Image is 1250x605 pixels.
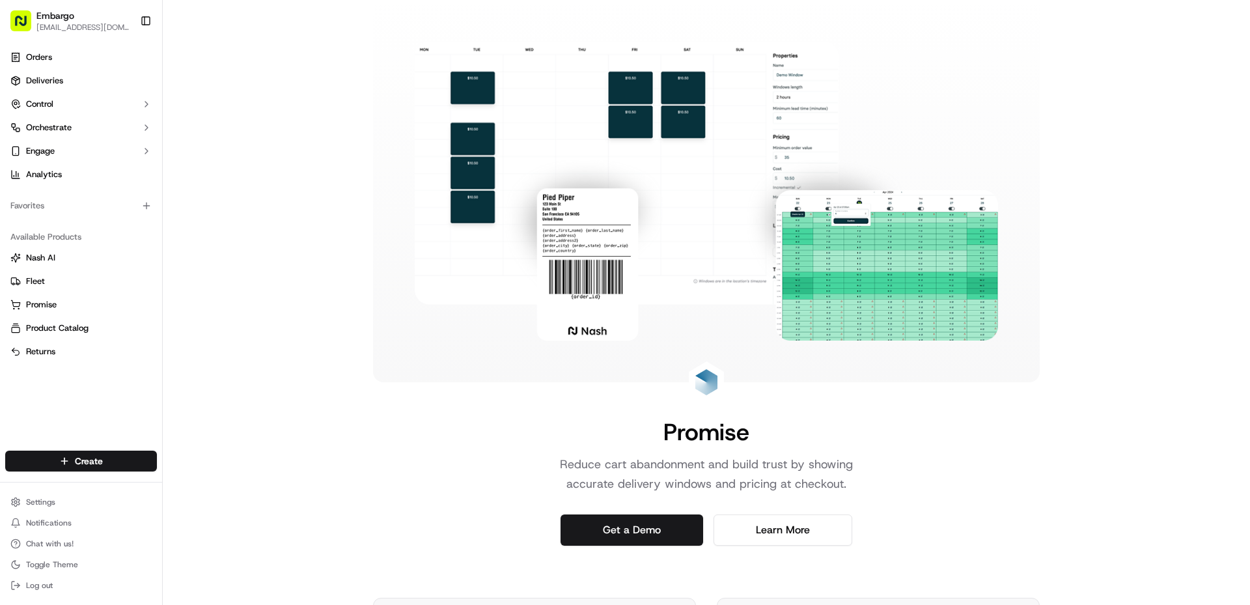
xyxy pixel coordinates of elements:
button: Returns [5,341,157,362]
span: Nash AI [26,252,55,264]
img: Landing Page Icon [693,369,719,395]
span: Promise [26,299,57,311]
span: Orders [26,51,52,63]
div: Start new chat [59,124,214,137]
div: 📗 [13,292,23,303]
span: Knowledge Base [26,291,100,304]
button: Control [5,94,157,115]
span: Pylon [130,323,158,333]
button: Promise [5,294,157,315]
a: Orders [5,47,157,68]
a: Deliveries [5,70,157,91]
a: Fleet [10,275,152,287]
span: 23 lip [115,202,137,212]
button: Settings [5,493,157,511]
a: Get a Demo [561,514,703,546]
span: Notifications [26,518,72,528]
div: Past conversations [13,169,87,180]
a: 💻API Documentation [105,286,214,309]
span: Product Catalog [26,322,89,334]
img: Liam S. [13,190,34,210]
a: Learn More [714,514,852,546]
span: Analytics [26,169,62,180]
span: Fleet [26,275,45,287]
button: Notifications [5,514,157,532]
button: Orchestrate [5,117,157,138]
button: Chat with us! [5,535,157,553]
span: 13 lip [125,237,146,247]
span: Log out [26,580,53,591]
a: Analytics [5,164,157,185]
button: Start new chat [221,128,237,144]
button: Log out [5,576,157,595]
span: API Documentation [123,291,209,304]
input: Got a question? Start typing here... [34,84,234,98]
img: 1736555255976-a54dd68f-1ca7-489b-9aae-adbdc363a1c4 [26,203,36,213]
span: Returns [26,346,55,358]
span: • [118,237,122,247]
a: Powered byPylon [92,322,158,333]
a: Promise [10,299,152,311]
button: Embargo[EMAIL_ADDRESS][DOMAIN_NAME] [5,5,135,36]
span: Embargo Feedback [40,237,115,247]
h1: Promise [663,419,749,445]
img: Embargo Feedback [13,225,34,246]
span: Orchestrate [26,122,72,134]
img: Landing Page Image [415,42,998,341]
button: Toggle Theme [5,556,157,574]
button: See all [202,167,237,182]
span: Chat with us! [26,539,74,549]
button: Embargo [36,9,74,22]
div: Available Products [5,227,157,247]
img: 5e9a9d7314ff4150bce227a61376b483.jpg [27,124,51,148]
img: Nash [13,13,39,39]
p: Welcome 👋 [13,52,237,73]
a: Returns [10,346,152,358]
span: Settings [26,497,55,507]
span: [PERSON_NAME] [40,202,105,212]
span: • [108,202,113,212]
div: 💻 [110,292,120,303]
button: Product Catalog [5,318,157,339]
p: Reduce cart abandonment and build trust by showing accurate delivery windows and pricing at check... [540,455,873,494]
span: Engage [26,145,55,157]
button: Fleet [5,271,157,292]
div: We're available if you need us! [59,137,179,148]
a: 📗Knowledge Base [8,286,105,309]
div: Favorites [5,195,157,216]
button: Create [5,451,157,471]
span: Toggle Theme [26,559,78,570]
span: Deliveries [26,75,63,87]
img: 1736555255976-a54dd68f-1ca7-489b-9aae-adbdc363a1c4 [13,124,36,148]
a: Nash AI [10,252,152,264]
span: Control [26,98,53,110]
button: Engage [5,141,157,162]
button: Nash AI [5,247,157,268]
span: Create [75,455,103,468]
button: [EMAIL_ADDRESS][DOMAIN_NAME] [36,22,130,33]
a: Product Catalog [10,322,152,334]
